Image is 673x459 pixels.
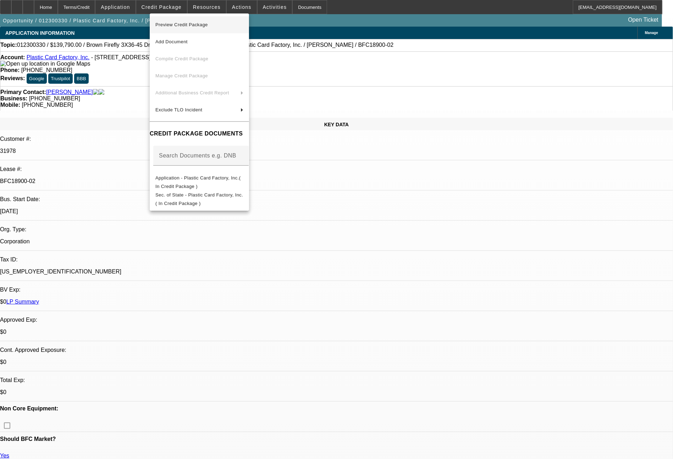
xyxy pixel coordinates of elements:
[155,192,243,206] span: Sec. of State - Plastic Card Factory, Inc.( In Credit Package )
[150,174,249,191] button: Application - Plastic Card Factory, Inc.( In Credit Package )
[159,153,236,159] mat-label: Search Documents e.g. DNB
[155,22,208,27] span: Preview Credit Package
[155,107,202,112] span: Exclude TLO Incident
[155,39,188,44] span: Add Document
[155,175,241,189] span: Application - Plastic Card Factory, Inc.( In Credit Package )
[150,191,249,208] button: Sec. of State - Plastic Card Factory, Inc.( In Credit Package )
[150,130,249,138] h4: CREDIT PACKAGE DOCUMENTS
